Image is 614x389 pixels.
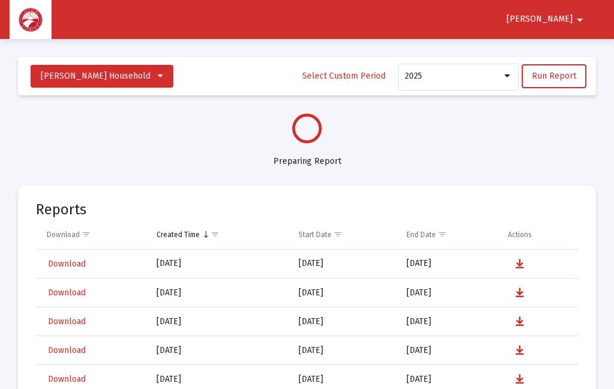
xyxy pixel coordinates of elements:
[290,250,398,279] td: [DATE]
[290,279,398,307] td: [DATE]
[299,230,332,240] div: Start Date
[156,373,281,385] div: [DATE]
[156,316,281,328] div: [DATE]
[156,230,200,240] div: Created Time
[508,230,532,240] div: Actions
[47,230,80,240] div: Download
[398,307,499,336] td: [DATE]
[302,71,386,81] span: Select Custom Period
[398,220,499,249] td: Column End Date
[405,71,422,81] span: 2025
[522,64,586,88] button: Run Report
[532,71,576,81] span: Run Report
[290,307,398,336] td: [DATE]
[48,259,86,269] span: Download
[499,220,578,249] td: Column Actions
[19,8,43,32] img: Dashboard
[398,279,499,307] td: [DATE]
[36,204,86,216] mat-card-title: Reports
[398,250,499,279] td: [DATE]
[48,374,86,384] span: Download
[407,230,436,240] div: End Date
[156,258,281,270] div: [DATE]
[148,220,290,249] td: Column Created Time
[333,230,342,239] span: Show filter options for column 'Start Date'
[156,345,281,357] div: [DATE]
[156,287,281,299] div: [DATE]
[507,14,573,25] span: [PERSON_NAME]
[290,220,398,249] td: Column Start Date
[210,230,219,239] span: Show filter options for column 'Created Time'
[31,65,173,88] button: [PERSON_NAME] Household
[48,345,86,355] span: Download
[438,230,447,239] span: Show filter options for column 'End Date'
[18,143,596,167] div: Preparing Report
[573,8,587,32] mat-icon: arrow_drop_down
[492,7,601,31] button: [PERSON_NAME]
[41,71,151,81] span: [PERSON_NAME] Household
[48,288,86,298] span: Download
[290,336,398,365] td: [DATE]
[398,336,499,365] td: [DATE]
[36,220,148,249] td: Column Download
[82,230,91,239] span: Show filter options for column 'Download'
[48,316,86,327] span: Download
